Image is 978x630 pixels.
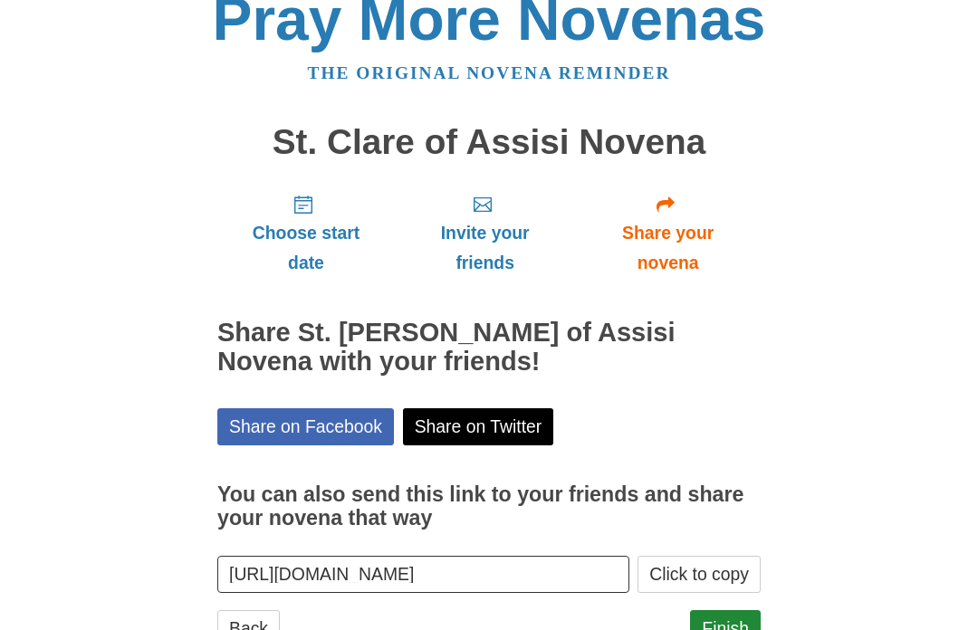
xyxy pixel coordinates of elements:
[403,408,554,445] a: Share on Twitter
[575,179,761,287] a: Share your novena
[217,319,761,377] h2: Share St. [PERSON_NAME] of Assisi Novena with your friends!
[395,179,575,287] a: Invite your friends
[413,218,557,278] span: Invite your friends
[217,483,761,530] h3: You can also send this link to your friends and share your novena that way
[217,123,761,162] h1: St. Clare of Assisi Novena
[638,556,761,593] button: Click to copy
[217,179,395,287] a: Choose start date
[308,63,671,82] a: The original novena reminder
[217,408,394,445] a: Share on Facebook
[235,218,377,278] span: Choose start date
[593,218,743,278] span: Share your novena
